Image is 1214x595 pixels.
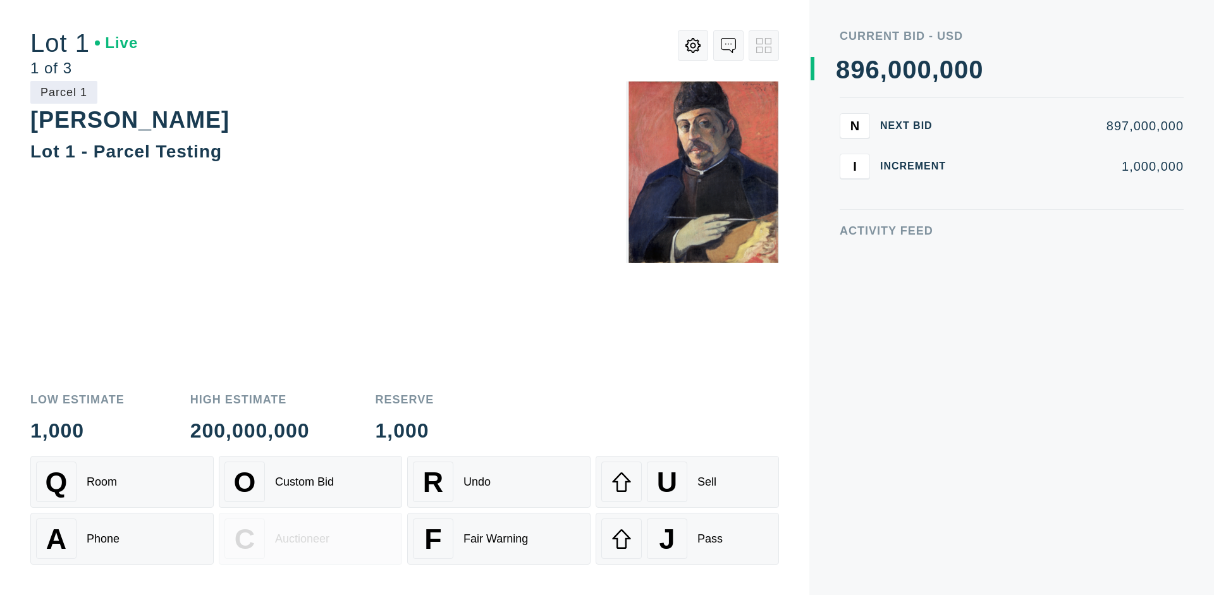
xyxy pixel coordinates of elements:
[840,30,1184,42] div: Current Bid - USD
[275,475,334,489] div: Custom Bid
[880,161,956,171] div: Increment
[423,466,443,498] span: R
[969,57,983,82] div: 0
[30,420,125,441] div: 1,000
[880,57,888,310] div: ,
[840,225,1184,236] div: Activity Feed
[880,121,956,131] div: Next Bid
[30,456,214,508] button: QRoom
[596,513,779,565] button: JPass
[463,532,528,546] div: Fair Warning
[30,142,222,161] div: Lot 1 - Parcel Testing
[46,466,68,498] span: Q
[407,456,591,508] button: RUndo
[840,154,870,179] button: I
[850,57,865,82] div: 9
[966,160,1184,173] div: 1,000,000
[235,523,255,555] span: C
[888,57,902,82] div: 0
[87,532,120,546] div: Phone
[697,532,723,546] div: Pass
[954,57,969,82] div: 0
[219,513,402,565] button: CAuctioneer
[866,57,880,82] div: 6
[840,113,870,138] button: N
[30,61,138,76] div: 1 of 3
[940,57,954,82] div: 0
[463,475,491,489] div: Undo
[853,159,857,173] span: I
[190,394,310,405] div: High Estimate
[902,57,917,82] div: 0
[30,81,97,104] div: Parcel 1
[697,475,716,489] div: Sell
[219,456,402,508] button: OCustom Bid
[659,523,675,555] span: J
[917,57,931,82] div: 0
[95,35,138,51] div: Live
[234,466,256,498] span: O
[836,57,850,82] div: 8
[932,57,940,310] div: ,
[657,466,677,498] span: U
[30,513,214,565] button: APhone
[966,120,1184,132] div: 897,000,000
[424,523,441,555] span: F
[46,523,66,555] span: A
[850,118,859,133] span: N
[30,30,138,56] div: Lot 1
[596,456,779,508] button: USell
[30,107,230,133] div: [PERSON_NAME]
[87,475,117,489] div: Room
[275,532,329,546] div: Auctioneer
[407,513,591,565] button: FFair Warning
[30,394,125,405] div: Low Estimate
[376,420,434,441] div: 1,000
[376,394,434,405] div: Reserve
[190,420,310,441] div: 200,000,000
